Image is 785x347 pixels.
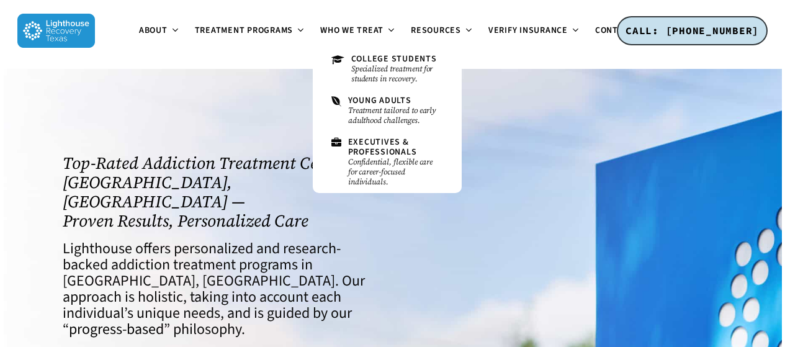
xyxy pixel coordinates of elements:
[348,157,443,187] small: Confidential, flexible care for career-focused individuals.
[348,136,417,158] span: Executives & Professionals
[411,24,461,37] span: Resources
[325,90,449,132] a: Young AdultsTreatment tailored to early adulthood challenges.
[351,53,437,65] span: College Students
[351,64,443,84] small: Specialized treatment for students in recovery.
[313,26,403,36] a: Who We Treat
[488,24,568,37] span: Verify Insurance
[481,26,588,36] a: Verify Insurance
[139,24,168,37] span: About
[348,94,411,107] span: Young Adults
[132,26,187,36] a: About
[325,132,449,193] a: Executives & ProfessionalsConfidential, flexible care for career-focused individuals.
[617,16,768,46] a: CALL: [PHONE_NUMBER]
[195,24,294,37] span: Treatment Programs
[595,24,634,37] span: Contact
[403,26,481,36] a: Resources
[17,14,95,48] img: Lighthouse Recovery Texas
[187,26,313,36] a: Treatment Programs
[63,241,379,338] h4: Lighthouse offers personalized and research-backed addiction treatment programs in [GEOGRAPHIC_DA...
[348,106,443,125] small: Treatment tailored to early adulthood challenges.
[325,48,449,90] a: College StudentsSpecialized treatment for students in recovery.
[588,26,653,36] a: Contact
[69,318,164,340] a: progress-based
[626,24,759,37] span: CALL: [PHONE_NUMBER]
[63,154,379,230] h1: Top-Rated Addiction Treatment Center in [GEOGRAPHIC_DATA], [GEOGRAPHIC_DATA] — Proven Results, Pe...
[320,24,384,37] span: Who We Treat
